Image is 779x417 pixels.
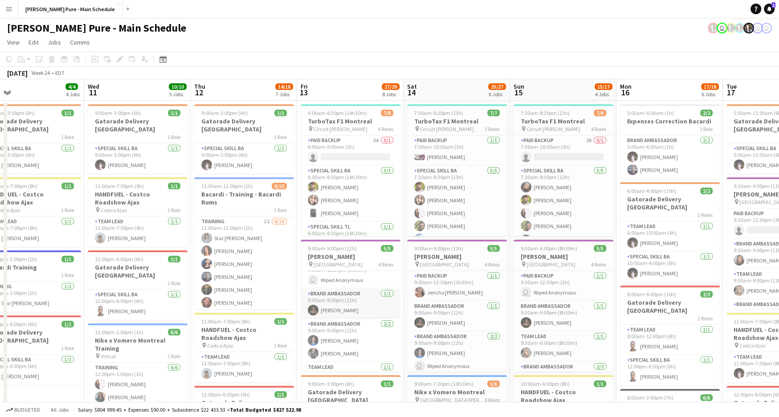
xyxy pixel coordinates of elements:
span: 4 Roles [591,261,606,268]
span: 12 [193,87,205,98]
span: Virtual [101,353,116,360]
div: 4 Jobs [595,91,612,98]
app-card-role: Special Skill BA5/57:30am-8:30pm (13h)[PERSON_NAME][PERSON_NAME][PERSON_NAME][PERSON_NAME][PERSON... [514,166,613,248]
span: 1 Role [167,134,180,140]
h3: Gatorade Delivery [GEOGRAPHIC_DATA] [620,195,720,211]
app-job-card: 9:00am-3:00pm (6h)1/1Gatorade Delivery [GEOGRAPHIC_DATA]1 RoleSpecial Skill BA1/19:00am-3:00pm (6... [88,104,188,174]
span: 7:30am-8:30pm (13h) [414,110,463,116]
app-card-role: Special Skill BA3/36:00am-8:30pm (14h30m)[PERSON_NAME][PERSON_NAME][PERSON_NAME] [301,166,400,222]
app-job-card: 5:00am-6:00am (1h)2/2Expenses Correction Bacardi1 RoleBrand Ambassador2/25:00am-6:00am (1h)[PERSO... [620,104,720,179]
span: Costco Ajax [207,342,233,349]
span: [GEOGRAPHIC_DATA][PERSON_NAME] [420,397,485,403]
span: 14/18 [275,83,293,90]
span: 1 Role [167,280,180,286]
a: 1 [764,4,775,14]
span: 10:00am-6:00pm (8h) [521,380,570,387]
span: 8:00am-3:00pm (7h) [627,394,673,401]
span: 6 Roles [378,126,393,132]
span: Circuit [PERSON_NAME] [420,126,474,132]
div: Salary $804 999.45 + Expenses $90.00 + Subsistence $22 433.53 = [78,406,301,413]
h3: TurboTax F1 Montreal [407,117,507,125]
span: 1/1 [61,183,74,189]
span: Circuit [PERSON_NAME] [526,126,580,132]
app-job-card: 9:00am-3:00pm (6h)1/1Gatorade Delivery [GEOGRAPHIC_DATA]1 RoleSpecial Skill BA1/19:00am-3:00pm (6... [194,104,294,174]
app-card-role: Brand Ambassador1/19:00am-9:00pm (12h)[PERSON_NAME] [407,301,507,331]
span: 3 Roles [485,126,500,132]
span: 12:00pm-6:00pm (6h) [201,391,250,398]
a: Comms [66,37,94,48]
span: 17 [725,87,737,98]
span: Edit [29,38,39,46]
span: 4 Roles [485,261,500,268]
span: 1 Role [61,207,74,213]
app-job-card: 9:00am-9:00pm (12h)5/5[PERSON_NAME] [GEOGRAPHIC_DATA]4 RolesPaid Backup1/19:00am-12:30pm (3h30m)J... [407,240,507,372]
span: 11:00am-7:00pm (8h) [95,183,144,189]
app-card-role: Special Skill BA1/19:00am-3:00pm (6h)[PERSON_NAME] [88,143,188,174]
span: 1 Role [700,126,713,132]
span: 10/10 [169,83,187,90]
span: 1/1 [61,321,74,327]
span: 1 Role [167,207,180,213]
app-job-card: 11:00am-7:00pm (8h)1/1HANDFUEL - Costco Roadshow Ajax Costco Ajax1 RoleTeam Lead1/111:00am-7:00pm... [194,313,294,382]
app-card-role: Brand Ambassador2/210:00am-6:00pm (8h) [514,362,613,405]
h3: Nike x Vomero Montreal Training [88,336,188,352]
span: 4 Roles [591,126,606,132]
span: 6/6 [700,394,713,401]
span: 5/5 [381,245,393,252]
app-job-card: 7:30am-8:30pm (13h)7/8TurboTax F1 Montreal Circuit [PERSON_NAME]4 RolesPaid Backup2A0/17:30am-10:... [514,104,613,236]
h3: Gatorade Delivery [GEOGRAPHIC_DATA] [301,388,400,404]
app-card-role: Team Lead1/19:00am-9:00pm (12h) [301,362,400,392]
span: 1/1 [274,391,287,398]
app-card-role: Brand Ambassador2/29:00am-9:00pm (12h)[PERSON_NAME][PERSON_NAME] [301,319,400,362]
app-card-role: Team Lead1/111:00am-7:00pm (8h)[PERSON_NAME] [88,217,188,247]
app-card-role: Team Lead1/111:00am-7:00pm (8h)[PERSON_NAME] [194,352,294,382]
span: 7/8 [594,110,606,116]
div: 5 Jobs [169,91,186,98]
span: 12:00pm-1:00pm (1h) [95,329,143,335]
span: Mon [620,82,632,90]
h3: TurboTax F1 Montreal [301,117,400,125]
span: 12:00pm-6:00pm (6h) [95,256,143,262]
app-job-card: 11:00am-7:00pm (8h)1/1HANDFUEL - Costco Roadshow Ajax Costco Ajax1 RoleTeam Lead1/111:00am-7:00pm... [88,177,188,247]
app-job-card: 8:00am-6:00pm (10h)2/2Gatorade Delivery [GEOGRAPHIC_DATA]2 RolesTeam Lead1/18:00am-12:00pm (4h)[P... [620,286,720,385]
app-job-card: 6:00am-4:00pm (10h)2/2Gatorade Delivery [GEOGRAPHIC_DATA]2 RolesTeam Lead1/16:00am-10:00am (4h)[P... [620,182,720,282]
h3: HANDFUEL - Costco Roadshow Ajax [514,388,613,404]
div: 6:00am-8:30pm (14h30m)7/8TurboTax F1 Montreal Circuit [PERSON_NAME]6 RolesPaid Backup3A0/16:00am-... [301,104,400,236]
div: EDT [55,69,65,76]
app-card-role: Brand Ambassador1/19:00am-9:00pm (12h)[PERSON_NAME] [301,289,400,319]
h3: Gatorade Delivery [GEOGRAPHIC_DATA] [88,117,188,133]
app-job-card: 9:00am-9:00pm (12h)5/5[PERSON_NAME] [GEOGRAPHIC_DATA]4 RolesPaid Backup1/19:00am-12:30pm (3h30m) ... [301,240,400,372]
div: 6 Jobs [702,91,718,98]
span: 14 [406,87,417,98]
span: 5/5 [594,245,606,252]
h1: [PERSON_NAME] Pure - Main Schedule [7,21,186,35]
span: 9:00am-3:00pm (6h) [95,110,141,116]
app-card-role: Team Lead1/19:30am-6:00pm (8h30m)[PERSON_NAME] [514,331,613,362]
h3: Expenses Correction Bacardi [620,117,720,125]
app-card-role: Special Skill BA1/19:00am-3:00pm (6h)[PERSON_NAME] [194,143,294,174]
span: 6:00am-8:30pm (14h30m) [308,110,367,116]
app-card-role: Team Lead1/18:00am-12:00pm (4h)[PERSON_NAME] [620,325,720,355]
span: 7/7 [487,110,500,116]
span: 9:00am-7:30pm (10h30m) [414,380,473,387]
app-user-avatar: Ashleigh Rains [734,23,745,33]
span: 1 Role [274,134,287,140]
div: 12:00pm-6:00pm (6h)1/1Gatorade Delivery [GEOGRAPHIC_DATA]1 RoleSpecial Skill BA1/112:00pm-6:00pm ... [88,250,188,320]
span: Fri [301,82,308,90]
app-card-role: Paid Backup3A0/16:00am-9:00am (3h) [301,135,400,166]
span: 7:30am-8:30pm (13h) [521,110,570,116]
span: 1/1 [274,110,287,116]
app-user-avatar: Tifany Scifo [761,23,772,33]
span: 2/2 [700,110,713,116]
h3: HANDFUEL - Costco Roadshow Ajax [194,326,294,342]
span: 11:00am-7:00pm (8h) [201,318,250,325]
span: 9:30am-6:00pm (8h30m) [521,245,577,252]
button: Budgeted [4,405,41,415]
span: Thu [194,82,205,90]
app-user-avatar: Tifany Scifo [752,23,763,33]
div: 8 Jobs [382,91,399,98]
